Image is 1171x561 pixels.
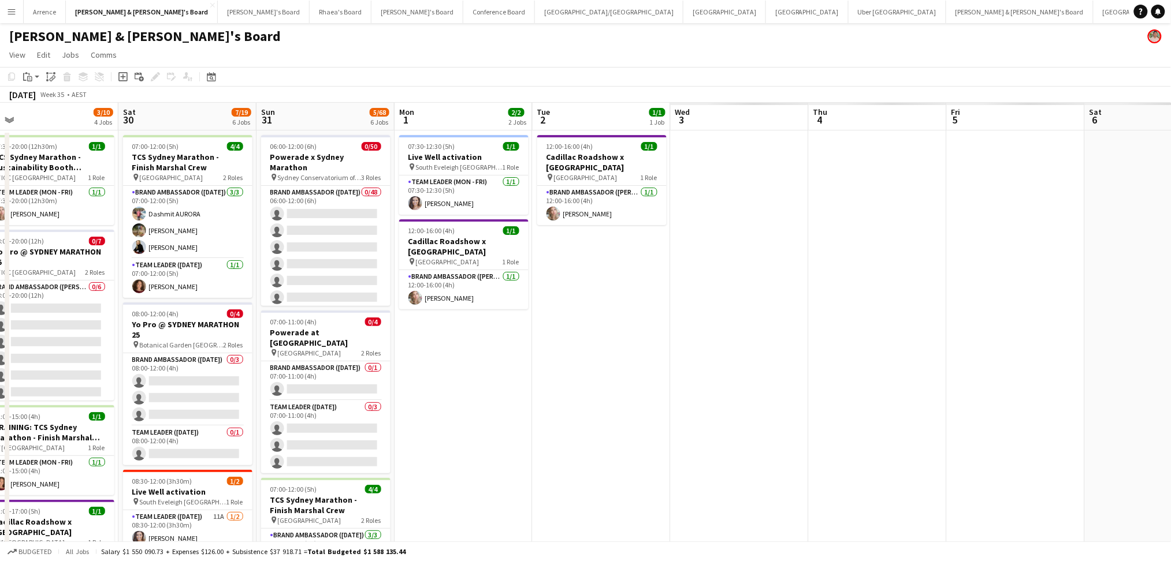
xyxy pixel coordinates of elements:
[24,1,66,23] button: Arrence
[101,547,406,556] div: Salary $1 550 090.73 + Expenses $126.00 + Subsistence $37 918.71 =
[18,548,52,556] span: Budgeted
[371,1,463,23] button: [PERSON_NAME]'s Board
[683,1,766,23] button: [GEOGRAPHIC_DATA]
[218,1,310,23] button: [PERSON_NAME]'s Board
[766,1,849,23] button: [GEOGRAPHIC_DATA]
[535,1,683,23] button: [GEOGRAPHIC_DATA]/[GEOGRAPHIC_DATA]
[6,545,54,558] button: Budgeted
[463,1,535,23] button: Conference Board
[1148,29,1162,43] app-user-avatar: Arrence Torres
[64,547,91,556] span: All jobs
[849,1,946,23] button: Uber [GEOGRAPHIC_DATA]
[310,1,371,23] button: Rhaea's Board
[946,1,1094,23] button: [PERSON_NAME] & [PERSON_NAME]'s Board
[66,1,218,23] button: [PERSON_NAME] & [PERSON_NAME]'s Board
[307,547,406,556] span: Total Budgeted $1 588 135.44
